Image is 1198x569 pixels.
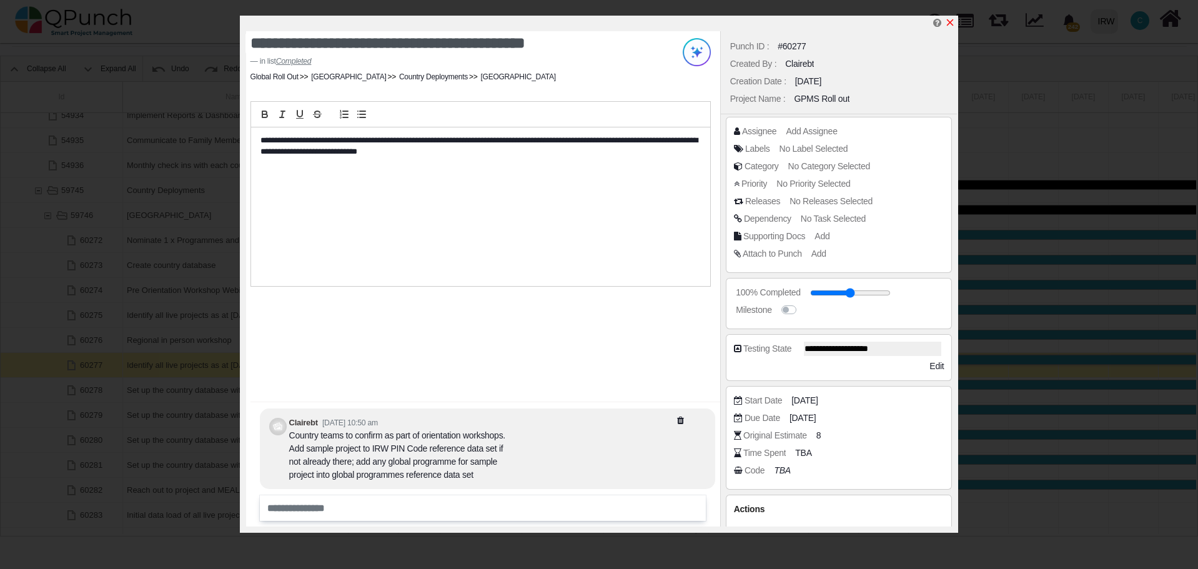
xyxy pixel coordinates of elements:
[785,57,814,71] div: Clairebt
[736,304,771,317] div: Milestone
[744,212,791,225] div: Dependency
[743,429,807,442] div: Original Estimate
[743,230,805,243] div: Supporting Docs
[791,394,818,407] span: [DATE]
[795,447,811,460] span: TBA
[734,504,765,514] span: Actions
[250,56,631,67] footer: in list
[745,412,780,425] div: Due Date
[774,465,790,475] i: TBA
[276,57,312,66] u: Completed
[814,231,829,241] span: Add
[250,71,299,82] li: Global Roll Out
[289,429,508,482] div: Country teams to confirm as part of orientation workshops. Add sample project to IRW PIN Code ref...
[795,75,821,88] div: [DATE]
[780,144,848,154] span: No Label Selected
[386,71,468,82] li: Country Deployments
[794,92,849,106] div: GPMS Roll out
[929,361,944,371] span: Edit
[683,38,711,66] img: Try writing with AI
[743,342,791,355] div: Testing State
[745,464,765,477] div: Code
[742,125,776,138] div: Assignee
[801,214,866,224] span: No Task Selected
[790,412,816,425] span: [DATE]
[786,126,837,136] span: Add Assignee
[790,196,873,206] span: No Releases Selected
[276,57,312,66] cite: Source Title
[730,57,776,71] div: Created By :
[741,177,767,190] div: Priority
[743,247,802,260] div: Attach to Punch
[745,394,782,407] div: Start Date
[745,142,770,156] div: Labels
[730,92,786,106] div: Project Name :
[299,71,387,82] li: [GEOGRAPHIC_DATA]
[745,195,780,208] div: Releases
[468,71,556,82] li: [GEOGRAPHIC_DATA]
[289,418,318,427] b: Clairebt
[776,179,850,189] span: No Priority Selected
[788,161,870,171] span: No Category Selected
[736,286,800,299] div: 100% Completed
[816,429,821,442] span: 8
[730,75,786,88] div: Creation Date :
[811,249,826,259] span: Add
[745,160,779,173] div: Category
[322,418,378,427] small: [DATE] 10:50 am
[743,447,786,460] div: Time Spent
